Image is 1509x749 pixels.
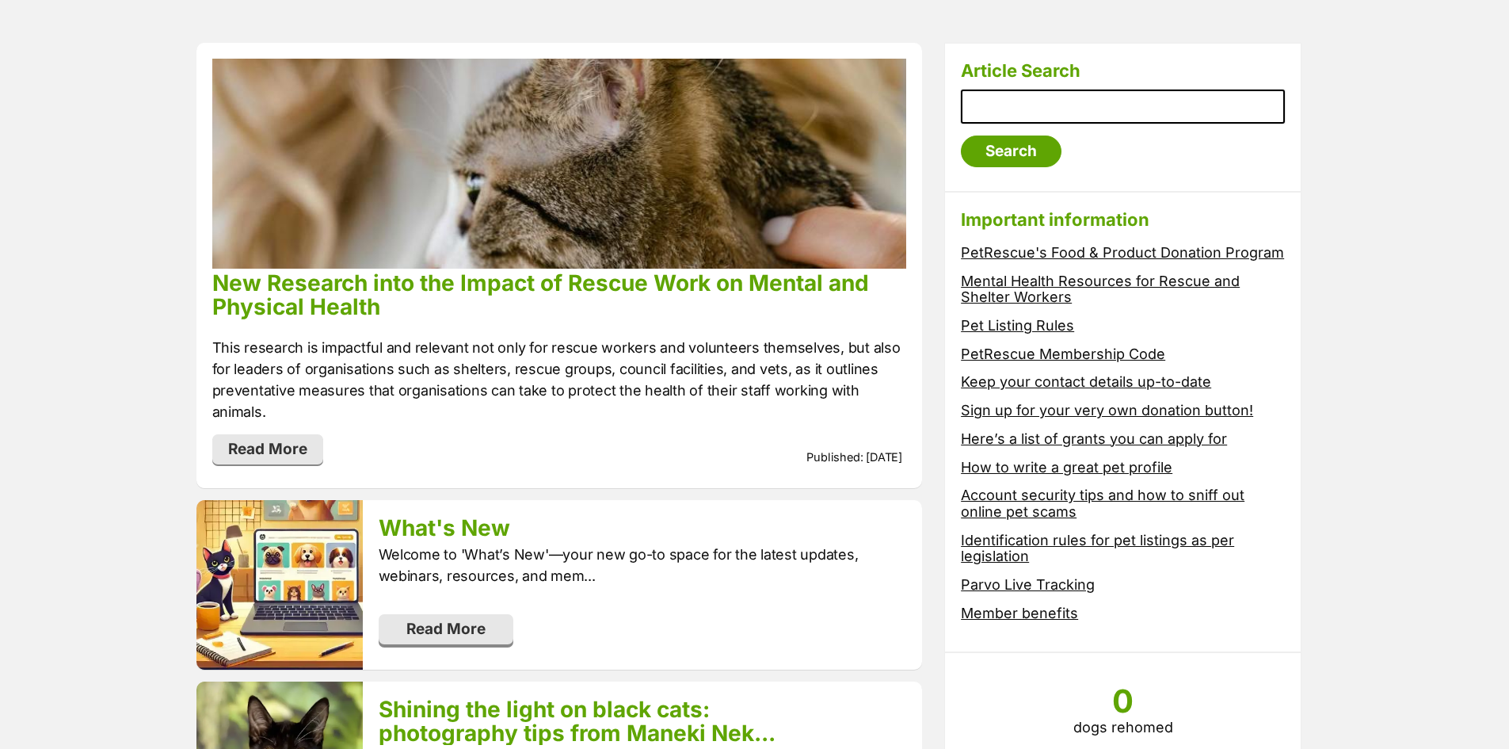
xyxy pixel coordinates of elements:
[212,434,323,464] a: Read More
[961,459,1172,476] a: How to write a great pet profile
[379,614,513,644] a: Read More
[806,449,902,466] p: Published: [DATE]
[961,487,1244,520] a: Account security tips and how to sniff out online pet scams
[961,59,1285,82] h3: Article Search
[961,683,1285,720] span: 0
[212,59,907,269] img: phpu68lcuz3p4idnkqkn.jpg
[961,346,1165,362] a: PetRescue Membership Code
[961,683,1285,736] li: dogs rehomed
[961,402,1253,418] a: Sign up for your very own donation button!
[961,605,1078,621] a: Member benefits
[212,269,869,320] a: New Research into the Impact of Rescue Work on Mental and Physical Health
[961,576,1095,593] a: Parvo Live Tracking
[961,373,1211,390] a: Keep your contact details up-to-date
[379,514,510,541] a: What's New
[379,696,775,747] a: Shining the light on black cats: photography tips from Maneki Nek...
[379,544,907,587] p: Welcome to 'What’s New'—your new go-to space for the latest updates, webinars, resources, and mem...
[196,500,363,669] img: jza0nzl5bidsgifdvrmd.webp
[406,620,486,638] span: translation missing: en.admin.index.read_more
[961,273,1240,306] a: Mental Health Resources for Rescue and Shelter Workers
[212,337,907,422] p: This research is impactful and relevant not only for rescue workers and volunteers themselves, bu...
[961,136,1061,167] input: Search
[961,532,1234,565] a: Identification rules for pet listings as per legislation
[961,208,1285,231] h3: Important information
[961,244,1284,261] a: PetRescue's Food & Product Donation Program
[961,430,1227,447] a: Here’s a list of grants you can apply for
[961,317,1074,334] a: Pet Listing Rules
